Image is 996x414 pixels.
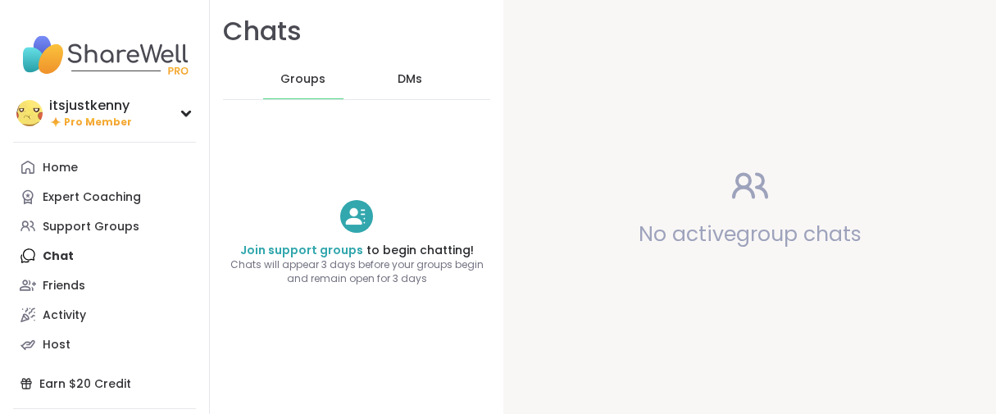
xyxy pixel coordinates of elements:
a: Activity [13,300,196,330]
div: Earn $20 Credit [13,369,196,398]
div: Expert Coaching [43,189,141,206]
div: Support Groups [43,219,139,235]
div: Friends [43,278,85,294]
span: Groups [280,71,325,88]
img: itsjustkenny [16,100,43,126]
h4: to begin chatting! [210,243,503,259]
a: Host [13,330,196,359]
span: DMs [398,71,422,88]
a: Home [13,152,196,182]
a: Join support groups [240,242,363,258]
a: Expert Coaching [13,182,196,212]
span: Pro Member [64,116,132,130]
span: Chats will appear 3 days before your groups begin and remain open for 3 days [210,258,503,286]
a: Friends [13,271,196,300]
h1: Chats [223,13,302,50]
div: Home [43,160,78,176]
a: Support Groups [13,212,196,241]
div: Host [43,337,70,353]
div: Activity [43,307,86,324]
img: ShareWell Nav Logo [13,26,196,84]
span: No active group chats [639,220,862,248]
div: itsjustkenny [49,97,132,115]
